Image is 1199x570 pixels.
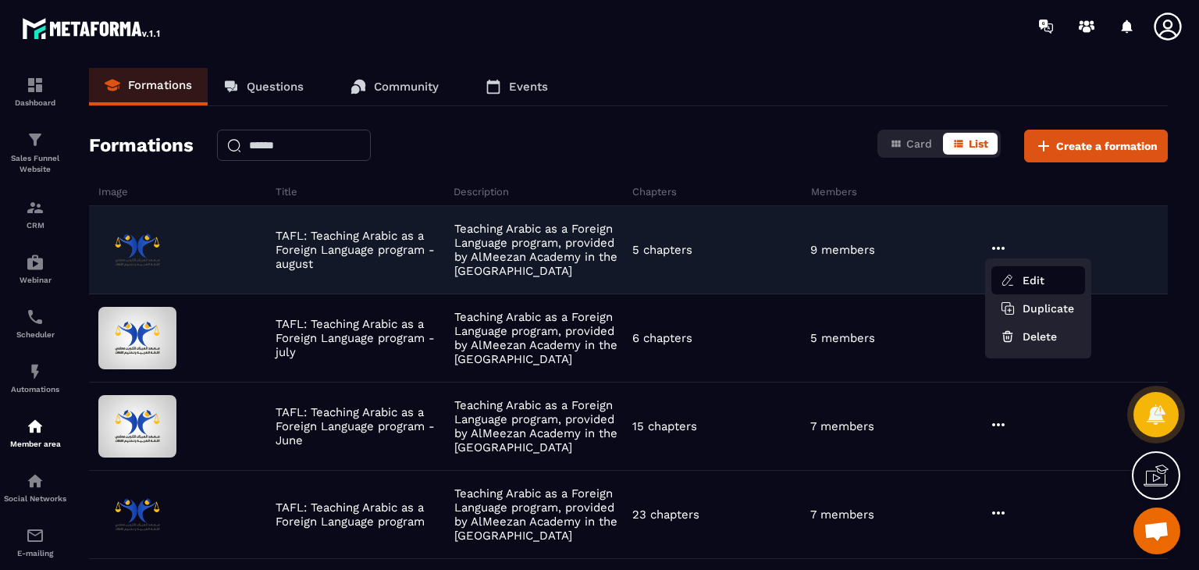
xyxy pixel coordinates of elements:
[4,221,66,230] p: CRM
[276,405,446,447] p: TAFL: Teaching Arabic as a Foreign Language program - June
[89,68,208,105] a: Formations
[374,80,439,94] p: Community
[4,98,66,107] p: Dashboard
[247,80,304,94] p: Questions
[4,187,66,241] a: formationformationCRM
[454,398,624,454] p: Teaching Arabic as a Foreign Language program, provided by AlMeezan Academy in the [GEOGRAPHIC_DATA]
[4,296,66,351] a: schedulerschedulerScheduler
[276,317,446,359] p: TAFL: Teaching Arabic as a Foreign Language program - july
[632,243,692,257] p: 5 chapters
[881,133,941,155] button: Card
[4,119,66,187] a: formationformationSales Funnel Website
[22,14,162,42] img: logo
[470,68,564,105] a: Events
[26,308,44,326] img: scheduler
[1024,130,1168,162] button: Create a formation
[26,417,44,436] img: automations
[26,130,44,149] img: formation
[98,483,176,546] img: formation-background
[89,130,194,162] h2: Formations
[98,219,176,281] img: formation-background
[509,80,548,94] p: Events
[4,515,66,569] a: emailemailE-mailing
[4,494,66,503] p: Social Networks
[1056,138,1158,154] span: Create a formation
[4,330,66,339] p: Scheduler
[810,508,874,522] p: 7 members
[454,310,624,366] p: Teaching Arabic as a Foreign Language program, provided by AlMeezan Academy in the [GEOGRAPHIC_DATA]
[26,362,44,381] img: automations
[4,460,66,515] a: social-networksocial-networkSocial Networks
[98,307,176,369] img: formation-background
[4,241,66,296] a: automationsautomationsWebinar
[991,294,1085,322] button: Duplicate
[632,331,692,345] p: 6 chapters
[4,351,66,405] a: automationsautomationsAutomations
[454,222,624,278] p: Teaching Arabic as a Foreign Language program, provided by AlMeezan Academy in the [GEOGRAPHIC_DATA]
[276,501,446,529] p: TAFL: Teaching Arabic as a Foreign Language program
[26,198,44,217] img: formation
[4,276,66,284] p: Webinar
[906,137,932,150] span: Card
[632,186,807,198] h6: Chapters
[26,253,44,272] img: automations
[26,526,44,545] img: email
[4,549,66,558] p: E-mailing
[276,186,450,198] h6: Title
[810,243,875,257] p: 9 members
[632,419,697,433] p: 15 chapters
[4,405,66,460] a: automationsautomationsMember area
[811,186,986,198] h6: Members
[4,440,66,448] p: Member area
[98,395,176,458] img: formation-background
[454,486,624,543] p: Teaching Arabic as a Foreign Language program, provided by AlMeezan Academy in the [GEOGRAPHIC_DATA]
[26,76,44,94] img: formation
[4,64,66,119] a: formationformationDashboard
[128,78,192,92] p: Formations
[4,153,66,175] p: Sales Funnel Website
[208,68,319,105] a: Questions
[1133,508,1180,554] div: Open chat
[26,472,44,490] img: social-network
[454,186,628,198] h6: Description
[969,137,988,150] span: List
[991,266,1085,294] button: Edit
[632,508,699,522] p: 23 chapters
[335,68,454,105] a: Community
[276,229,446,271] p: TAFL: Teaching Arabic as a Foreign Language program - august
[98,186,272,198] h6: Image
[991,322,1085,351] button: Delete
[810,419,874,433] p: 7 members
[810,331,875,345] p: 5 members
[943,133,998,155] button: List
[4,385,66,394] p: Automations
